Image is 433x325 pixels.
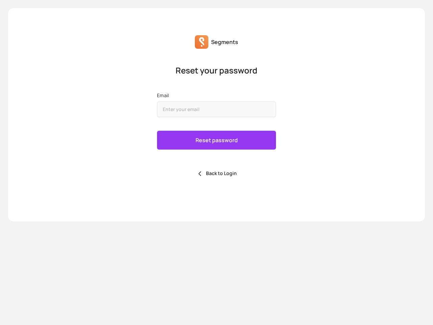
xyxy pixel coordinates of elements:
[157,92,276,99] label: Email
[157,131,276,150] button: Reset password
[197,170,237,176] a: Back to Login
[157,65,276,76] p: Reset your password
[211,38,238,46] p: Segments
[157,102,276,117] input: Email
[196,136,238,144] p: Reset password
